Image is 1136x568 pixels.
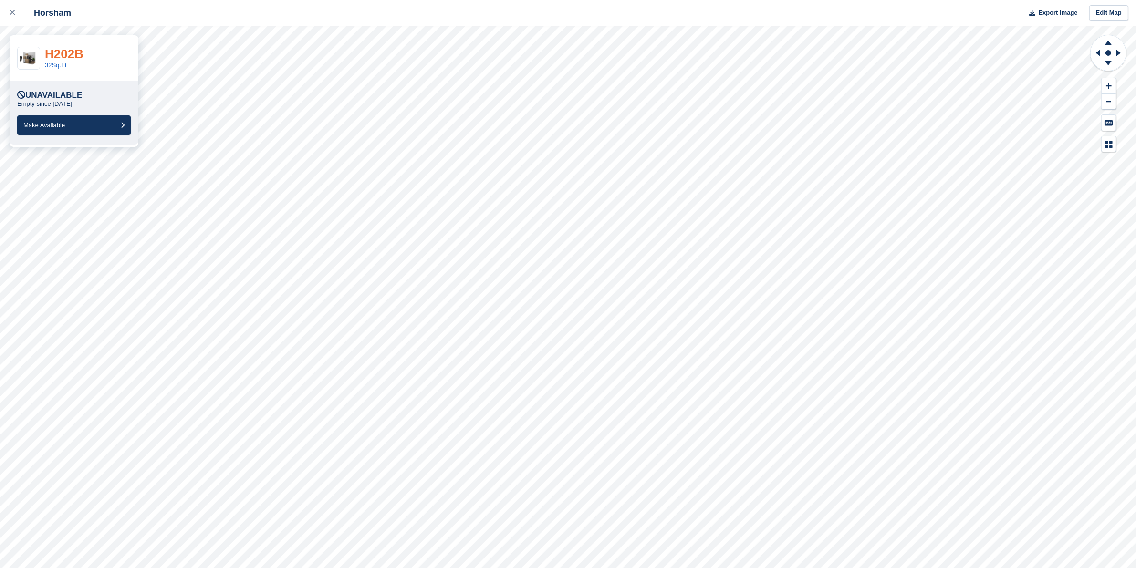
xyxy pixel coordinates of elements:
[1038,8,1077,18] span: Export Image
[1102,94,1116,110] button: Zoom Out
[1102,78,1116,94] button: Zoom In
[17,100,72,108] p: Empty since [DATE]
[1102,136,1116,152] button: Map Legend
[17,91,82,100] div: Unavailable
[18,50,40,67] img: 32-sqft-unit.jpg
[45,62,67,69] a: 32Sq.Ft
[1102,115,1116,131] button: Keyboard Shortcuts
[1023,5,1078,21] button: Export Image
[1089,5,1128,21] a: Edit Map
[23,122,65,129] span: Make Available
[45,47,83,61] a: H202B
[25,7,71,19] div: Horsham
[17,115,131,135] button: Make Available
